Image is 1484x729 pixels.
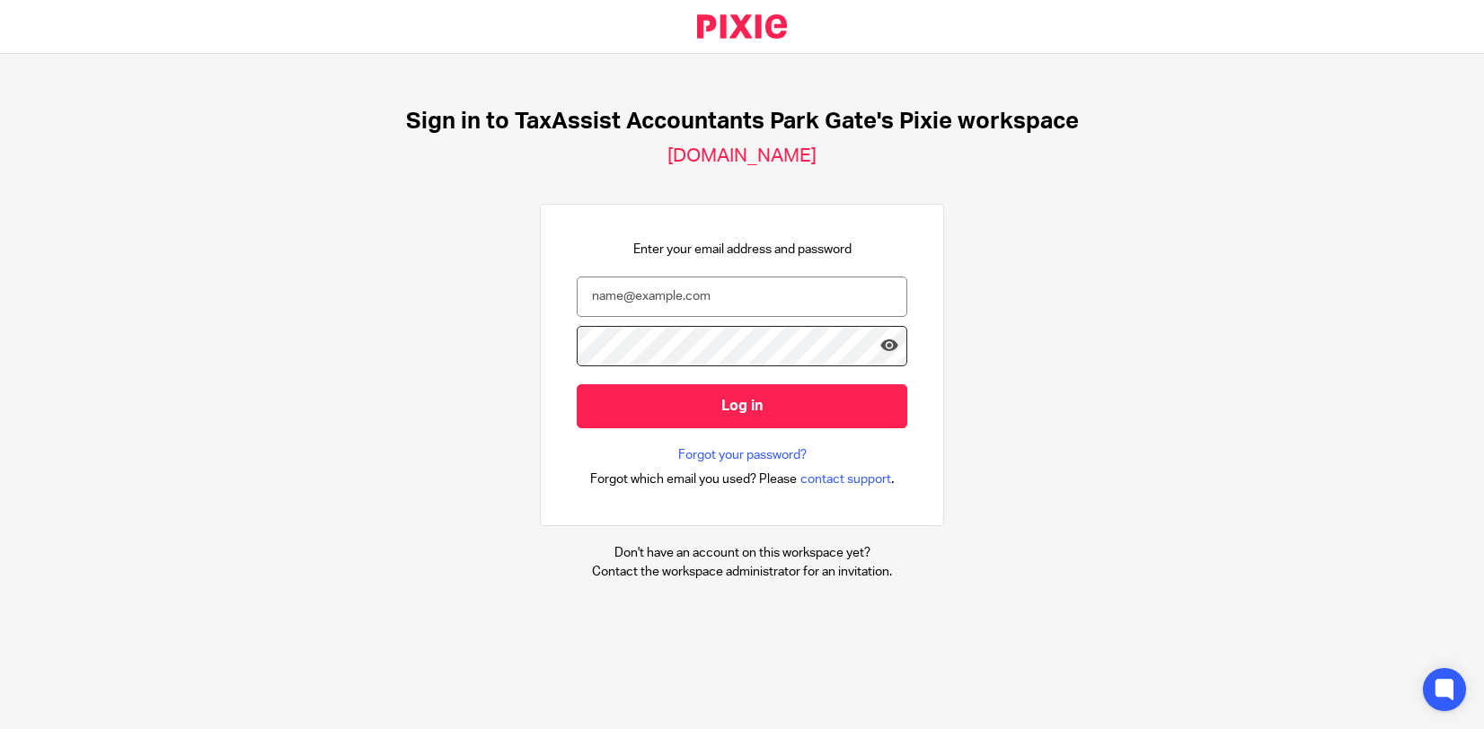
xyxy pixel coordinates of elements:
[678,446,807,464] a: Forgot your password?
[577,384,907,428] input: Log in
[592,563,892,581] p: Contact the workspace administrator for an invitation.
[592,544,892,562] p: Don't have an account on this workspace yet?
[590,470,797,488] span: Forgot which email you used? Please
[800,470,891,488] span: contact support
[633,241,852,259] p: Enter your email address and password
[577,277,907,317] input: name@example.com
[590,469,895,489] div: .
[406,108,1079,136] h1: Sign in to TaxAssist Accountants Park Gate's Pixie workspace
[667,145,817,168] h2: [DOMAIN_NAME]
